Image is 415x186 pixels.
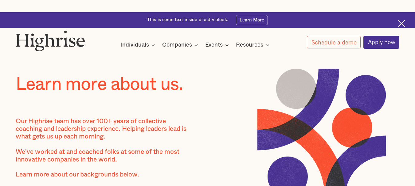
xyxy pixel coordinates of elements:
[120,41,157,49] div: Individuals
[16,74,208,94] h1: Learn more about us.
[236,41,271,49] div: Resources
[205,41,223,49] div: Events
[398,20,405,27] img: Cross icon
[205,41,231,49] div: Events
[120,41,149,49] div: Individuals
[236,15,268,25] a: Learn More
[162,41,192,49] div: Companies
[363,36,400,49] a: Apply now
[16,30,85,51] img: Highrise logo
[236,41,263,49] div: Resources
[147,17,228,23] div: This is some text inside of a div block.
[307,36,361,48] a: Schedule a demo
[162,41,200,49] div: Companies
